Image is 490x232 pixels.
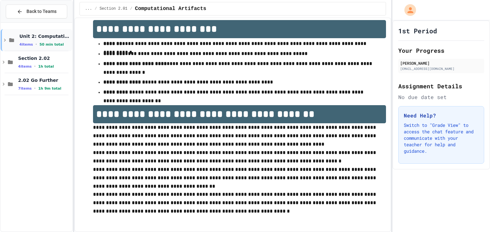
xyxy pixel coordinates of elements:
[38,64,54,69] span: 1h total
[39,42,64,47] span: 50 min total
[398,46,484,55] h2: Your Progress
[398,26,437,35] h1: 1st Period
[19,33,71,39] span: Unit 2: Computational Artifacts
[38,86,61,91] span: 1h 9m total
[34,64,36,69] span: •
[400,60,482,66] div: [PERSON_NAME]
[130,6,132,11] span: /
[398,93,484,101] div: No due date set
[6,5,67,18] button: Back to Teams
[18,77,71,83] span: 2.02 Go Further
[85,6,92,11] span: ...
[18,86,32,91] span: 7 items
[135,5,206,13] span: Computational Artifacts
[398,82,484,91] h2: Assignment Details
[95,6,97,11] span: /
[36,42,37,47] span: •
[26,8,57,15] span: Back to Teams
[34,86,36,91] span: •
[18,55,71,61] span: Section 2.02
[19,42,33,47] span: 4 items
[398,3,418,17] div: My Account
[18,64,32,69] span: 4 items
[400,66,482,71] div: [EMAIL_ADDRESS][DOMAIN_NAME]
[404,122,479,154] p: Switch to "Grade View" to access the chat feature and communicate with your teacher for help and ...
[99,6,127,11] span: Section 2.01
[404,112,479,119] h3: Need Help?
